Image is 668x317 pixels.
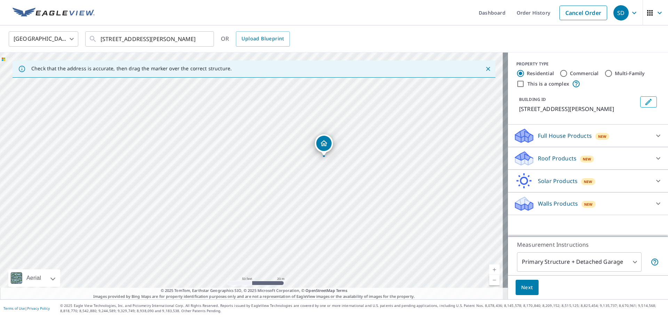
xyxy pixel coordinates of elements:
span: New [584,201,593,207]
a: Terms [336,288,348,293]
p: Measurement Instructions [517,240,659,249]
p: Roof Products [538,154,576,163]
span: New [598,134,607,139]
p: [STREET_ADDRESS][PERSON_NAME] [519,105,637,113]
div: Primary Structure + Detached Garage [517,252,642,272]
p: Check that the address is accurate, then drag the marker over the correct structure. [31,65,232,72]
button: Next [516,280,539,295]
p: Walls Products [538,199,578,208]
label: This is a complex [527,80,569,87]
p: Full House Products [538,132,592,140]
img: EV Logo [13,8,95,18]
span: Next [521,283,533,292]
p: © 2025 Eagle View Technologies, Inc. and Pictometry International Corp. All Rights Reserved. Repo... [60,303,665,314]
p: | [3,306,50,310]
div: Roof ProductsNew [514,150,662,167]
button: Close [484,64,493,73]
div: SD [613,5,629,21]
label: Commercial [570,70,599,77]
a: Current Level 19, Zoom In [489,264,500,275]
span: New [583,156,591,162]
span: Your report will include the primary structure and a detached garage if one exists. [651,258,659,266]
a: Terms of Use [3,306,25,311]
div: Solar ProductsNew [514,173,662,189]
span: New [584,179,593,184]
button: Edit building 1 [640,96,657,108]
a: Upload Blueprint [236,31,289,47]
a: Cancel Order [559,6,607,20]
a: Current Level 19, Zoom Out [489,275,500,285]
div: PROPERTY TYPE [516,61,660,67]
div: OR [221,31,290,47]
div: [GEOGRAPHIC_DATA] [9,29,78,49]
a: OpenStreetMap [305,288,335,293]
span: Upload Blueprint [241,34,284,43]
a: Privacy Policy [27,306,50,311]
p: BUILDING ID [519,96,546,102]
div: Aerial [8,269,60,287]
p: Solar Products [538,177,578,185]
label: Residential [527,70,554,77]
input: Search by address or latitude-longitude [101,29,200,49]
span: © 2025 TomTom, Earthstar Geographics SIO, © 2025 Microsoft Corporation, © [161,288,348,294]
div: Walls ProductsNew [514,195,662,212]
div: Dropped pin, building 1, Residential property, 55 Benjamin St Manchester, NH 03109 [315,134,333,156]
label: Multi-Family [615,70,645,77]
div: Aerial [24,269,43,287]
div: Full House ProductsNew [514,127,662,144]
